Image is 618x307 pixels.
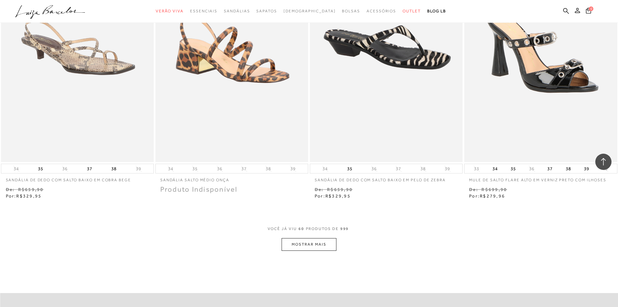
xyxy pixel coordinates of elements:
[156,9,184,13] span: Verão Viva
[160,185,238,193] span: Produto Indisponível
[16,193,42,198] span: R$329,95
[491,164,500,173] button: 34
[327,187,353,192] small: R$659,90
[564,164,573,173] button: 38
[60,166,69,172] button: 36
[472,166,481,172] button: 33
[403,9,421,13] span: Outlet
[345,164,354,173] button: 35
[18,187,44,192] small: R$659,90
[315,187,324,192] small: De:
[1,173,154,183] a: SANDÁLIA DE DEDO COM SALTO BAIXO EM COBRA BEGE
[584,7,593,16] button: 0
[6,193,42,198] span: Por:
[427,9,446,13] span: BLOG LB
[481,187,507,192] small: R$699,90
[190,166,200,172] button: 35
[264,166,273,172] button: 38
[321,166,330,172] button: 34
[367,5,396,17] a: categoryNavScreenReaderText
[298,226,304,238] span: 60
[545,164,554,173] button: 37
[156,5,184,17] a: categoryNavScreenReaderText
[134,166,143,172] button: 39
[190,5,217,17] a: categoryNavScreenReaderText
[155,173,308,183] a: SANDÁLIA SALTO MÉDIO ONÇA
[325,193,351,198] span: R$329,95
[418,166,428,172] button: 38
[256,9,277,13] span: Sapatos
[166,166,175,172] button: 34
[284,5,336,17] a: noSubCategoriesText
[527,166,536,172] button: 36
[284,9,336,13] span: [DEMOGRAPHIC_DATA]
[370,166,379,172] button: 36
[6,187,15,192] small: De:
[464,173,617,183] a: MULE DE SALTO FLARE ALTO EM VERNIZ PRETO COM ILHOSES
[427,5,446,17] a: BLOG LB
[315,193,351,198] span: Por:
[310,173,463,183] a: SANDÁLIA DE DEDO COM SALTO BAIXO EM PELO DE ZEBRA
[443,166,452,172] button: 39
[394,166,403,172] button: 37
[12,166,21,172] button: 34
[469,187,478,192] small: De:
[589,6,593,11] span: 0
[36,164,45,173] button: 35
[239,166,248,172] button: 37
[469,193,505,198] span: Por:
[306,226,339,232] span: PRODUTOS DE
[215,166,224,172] button: 36
[342,5,360,17] a: categoryNavScreenReaderText
[342,9,360,13] span: Bolsas
[282,238,336,251] button: MOSTRAR MAIS
[224,9,250,13] span: Sandálias
[480,193,505,198] span: R$279,96
[190,9,217,13] span: Essenciais
[268,226,297,232] span: VOCê JÁ VIU
[109,164,118,173] button: 38
[582,164,591,173] button: 39
[288,166,297,172] button: 39
[403,5,421,17] a: categoryNavScreenReaderText
[367,9,396,13] span: Acessórios
[85,164,94,173] button: 37
[224,5,250,17] a: categoryNavScreenReaderText
[340,226,349,238] span: 999
[509,164,518,173] button: 35
[256,5,277,17] a: categoryNavScreenReaderText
